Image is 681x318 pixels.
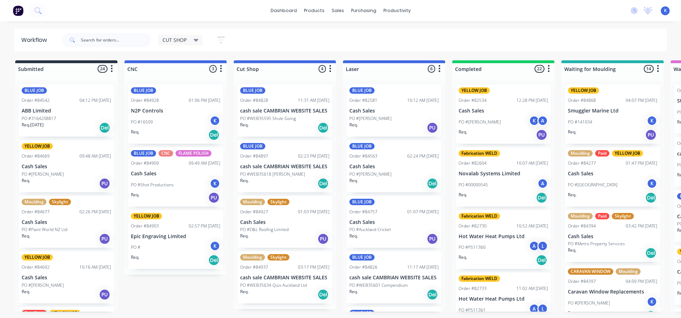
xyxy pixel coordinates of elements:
[427,233,438,245] div: PU
[568,289,657,295] p: Caravan Window Replacements
[22,171,64,177] p: PO #[PERSON_NAME]
[79,97,111,104] div: 04:12 PM [DATE]
[22,310,47,316] div: Due Date
[298,209,330,215] div: 01:03 PM [DATE]
[128,84,223,144] div: BLUE JOBOrder #8492801:06 PM [DATE]N2P ControlsPO #16509KReq.Del
[22,209,50,215] div: Order #84677
[19,84,114,137] div: BLUE JOBOrder #8454204:12 PM [DATE]ABB LimitedPO #3164208817Req.[DATE]Del
[459,254,467,261] p: Req.
[49,199,71,205] div: Skylight
[568,310,576,316] p: Req.
[568,278,596,285] div: Order #84397
[568,247,576,253] p: Req.
[317,233,329,245] div: PU
[22,219,111,225] p: Cash Sales
[647,115,657,126] div: K
[568,150,593,157] div: Moulding
[626,278,657,285] div: 04:09 PM [DATE]
[22,97,50,104] div: Order #84542
[349,122,358,128] p: Req.
[516,160,548,166] div: 10:07 AM [DATE]
[13,5,23,16] img: Factory
[380,5,414,16] div: productivity
[595,213,609,219] div: Paid
[645,247,657,259] div: Del
[349,171,392,177] p: PO #[PERSON_NAME]
[626,223,657,229] div: 03:42 PM [DATE]
[349,115,392,122] p: PO #[PERSON_NAME]
[131,160,159,166] div: Order #84909
[537,303,548,314] div: L
[131,244,140,251] p: PO #
[240,219,330,225] p: Cash Sales
[349,219,439,225] p: Cash Sales
[407,264,439,270] div: 11:17 AM [DATE]
[516,97,548,104] div: 12:28 PM [DATE]
[568,182,618,188] p: PO #[GEOGRAPHIC_DATA]
[99,178,110,189] div: PU
[22,226,67,233] p: PO #Paint World NZ Ltd
[459,87,490,94] div: YELLOW JOB
[131,150,156,157] div: BLUE JOB
[349,282,408,289] p: PO #WEB35601 Compendium
[348,5,380,16] div: purchasing
[131,108,220,114] p: N2P Controls
[568,234,657,240] p: Cash Sales
[131,234,220,240] p: Epic Engraving Limited
[459,296,548,302] p: Hot Water Heat Pumps Ltd
[568,171,657,177] p: Cash Sales
[240,177,249,184] p: Req.
[22,143,53,149] div: YELLOW JOB
[349,97,377,104] div: Order #82581
[22,153,50,159] div: Order #84669
[537,115,548,126] div: A
[595,150,609,157] div: Paid
[349,310,375,316] div: BLUE JOB
[568,108,657,114] p: Smuggler Marine Ltd
[349,87,375,94] div: BLUE JOB
[459,234,548,240] p: Hot Water Heat Pumps Ltd
[240,233,249,239] p: Req.
[267,254,289,261] div: Skylight
[237,140,332,192] div: BLUE JOBOrder #8489702:23 PM [DATE]cash sale CAMBRIAN WEBSITE SALESPO #WEB35618 [PERSON_NAME]Req.Del
[240,122,249,128] p: Req.
[537,178,548,189] div: A
[349,177,358,184] p: Req.
[22,282,64,289] p: PO #[PERSON_NAME]
[300,5,328,16] div: products
[568,300,610,306] p: PO #[PERSON_NAME]
[529,241,539,251] div: A
[349,275,439,281] p: cash sale CAMBRIAN WEBSITE SALES
[459,275,500,282] div: Fabrication WELD
[349,233,358,239] p: Req.
[131,213,162,219] div: YELLOW JOB
[568,213,593,219] div: Moulding
[79,264,111,270] div: 10:16 AM [DATE]
[317,122,329,133] div: Del
[131,87,156,94] div: BLUE JOB
[131,182,174,188] p: PO #Shot Productions
[459,160,487,166] div: Order #82604
[298,97,330,104] div: 11:31 AM [DATE]
[317,178,329,189] div: Del
[128,210,223,269] div: YELLOW JOBOrder #8490302:57 PM [DATE]Epic Engraving LimitedPO #KReq.Del
[568,97,596,104] div: Order #84868
[210,115,220,126] div: K
[22,199,46,205] div: Moulding
[459,129,467,135] p: Req.
[240,289,249,295] p: Req.
[99,289,110,300] div: PU
[568,192,576,198] p: Req.
[22,289,30,295] p: Req.
[240,108,330,114] p: cash sale CAMBRIAN WEBSITE SALES
[189,160,220,166] div: 09:49 AM [DATE]
[459,285,487,292] div: Order #82733
[407,97,439,104] div: 10:12 AM [DATE]
[427,122,438,133] div: PU
[208,254,220,266] div: Del
[240,226,289,233] p: PO #D&L Roofing Limited
[626,97,657,104] div: 04:07 PM [DATE]
[240,143,265,149] div: BLUE JOB
[529,303,539,314] div: A
[516,285,548,292] div: 11:02 AM [DATE]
